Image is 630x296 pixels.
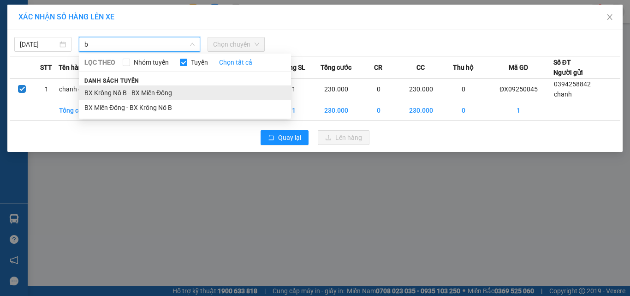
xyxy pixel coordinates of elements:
span: CR [374,62,382,72]
span: Danh sách tuyến [79,77,145,85]
button: Close [597,5,623,30]
span: Thu hộ [453,62,474,72]
li: BX Miền Đông - BX Krông Nô B [79,100,291,115]
span: close [606,13,613,21]
span: Tổng cước [321,62,351,72]
td: 0 [358,79,399,100]
td: 230.000 [314,79,358,100]
td: 0 [358,100,399,121]
span: Tên hàng [59,62,86,72]
td: 230.000 [314,100,358,121]
span: Nhóm tuyến [130,57,172,67]
td: 1 [273,79,314,100]
td: ĐX09250045 [484,79,553,100]
input: 14/09/2025 [20,39,58,49]
div: Số ĐT Người gửi [553,57,583,78]
button: rollbackQuay lại [261,130,309,145]
span: LỌC THEO [84,57,115,67]
span: CC [416,62,425,72]
td: 230.000 [399,100,443,121]
td: chanh dây [59,79,99,100]
span: down [190,42,195,47]
span: XÁC NHẬN SỐ HÀNG LÊN XE [18,12,114,21]
td: 1 [484,100,553,121]
span: Chọn chuyến [213,37,259,51]
td: Tổng cộng [59,100,99,121]
span: Tuyến [187,57,212,67]
td: 230.000 [399,79,443,100]
span: 0394258842 [554,80,591,88]
td: 0 [443,100,484,121]
span: Mã GD [509,62,528,72]
td: 1 [273,100,314,121]
a: Chọn tất cả [219,57,252,67]
span: Quay lại [278,133,301,143]
button: uploadLên hàng [318,130,369,145]
span: rollback [268,134,274,142]
li: BX Krông Nô B - BX Miền Đông [79,85,291,100]
td: 1 [34,79,59,100]
span: STT [40,62,52,72]
td: 0 [443,79,484,100]
span: Tổng SL [282,62,305,72]
span: chanh [554,91,572,98]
